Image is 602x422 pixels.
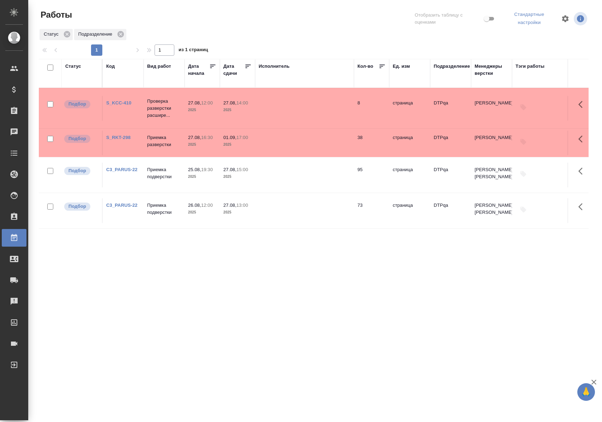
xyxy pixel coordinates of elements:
[475,63,508,77] div: Менеджеры верстки
[68,167,86,174] p: Подбор
[430,163,471,187] td: DTPqa
[236,167,248,172] p: 15:00
[78,31,115,38] p: Подразделение
[64,134,98,144] div: Можно подбирать исполнителей
[574,198,591,215] button: Здесь прячутся важные кнопки
[574,12,589,25] span: Посмотреть информацию
[389,198,430,223] td: страница
[393,63,410,70] div: Ед. изм
[223,107,252,114] p: 2025
[106,63,115,70] div: Код
[430,96,471,121] td: DTPqa
[354,163,389,187] td: 95
[516,166,531,182] button: Добавить тэги
[68,101,86,108] p: Подбор
[389,163,430,187] td: страница
[236,203,248,208] p: 13:00
[223,100,236,105] p: 27.08,
[147,166,181,180] p: Приемка подверстки
[201,100,213,105] p: 12:00
[236,135,248,140] p: 17:00
[574,131,591,147] button: Здесь прячутся важные кнопки
[475,202,508,216] p: [PERSON_NAME], [PERSON_NAME]
[201,135,213,140] p: 16:30
[147,202,181,216] p: Приемка подверстки
[147,98,181,119] p: Проверка разверстки расшире...
[74,29,126,40] div: Подразделение
[188,135,201,140] p: 27.08,
[188,107,216,114] p: 2025
[516,202,531,217] button: Добавить тэги
[223,141,252,148] p: 2025
[188,63,209,77] div: Дата начала
[68,203,86,210] p: Подбор
[223,63,245,77] div: Дата сдачи
[475,166,508,180] p: [PERSON_NAME], [PERSON_NAME]
[430,198,471,223] td: DTPqa
[64,166,98,176] div: Можно подбирать исполнителей
[188,141,216,148] p: 2025
[179,46,208,56] span: из 1 страниц
[223,167,236,172] p: 27.08,
[223,135,236,140] p: 01.09,
[188,173,216,180] p: 2025
[106,100,131,105] a: S_KCC-410
[389,131,430,155] td: страница
[40,29,73,40] div: Статус
[106,135,131,140] a: S_RKT-298
[259,63,290,70] div: Исполнитель
[188,209,216,216] p: 2025
[147,63,171,70] div: Вид работ
[44,31,61,38] p: Статус
[68,135,86,142] p: Подбор
[580,385,592,399] span: 🙏
[188,167,201,172] p: 25.08,
[357,63,373,70] div: Кол-во
[574,163,591,180] button: Здесь прячутся важные кнопки
[577,383,595,401] button: 🙏
[39,9,72,20] span: Работы
[64,202,98,211] div: Можно подбирать исполнителей
[223,209,252,216] p: 2025
[236,100,248,105] p: 14:00
[106,203,138,208] a: C3_PARUS-22
[354,96,389,121] td: 8
[434,63,470,70] div: Подразделение
[106,167,138,172] a: C3_PARUS-22
[201,167,213,172] p: 19:30
[188,100,201,105] p: 27.08,
[354,198,389,223] td: 73
[223,173,252,180] p: 2025
[557,10,574,27] span: Настроить таблицу
[223,203,236,208] p: 27.08,
[516,63,544,70] div: Тэги работы
[147,134,181,148] p: Приемка разверстки
[516,134,531,150] button: Добавить тэги
[475,100,508,107] p: [PERSON_NAME]
[389,96,430,121] td: страница
[201,203,213,208] p: 12:00
[415,12,482,26] span: Отобразить таблицу с оценками
[65,63,81,70] div: Статус
[188,203,201,208] p: 26.08,
[502,9,557,28] div: split button
[354,131,389,155] td: 38
[516,100,531,115] button: Добавить тэги
[430,131,471,155] td: DTPqa
[64,100,98,109] div: Можно подбирать исполнителей
[574,96,591,113] button: Здесь прячутся важные кнопки
[475,134,508,141] p: [PERSON_NAME]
